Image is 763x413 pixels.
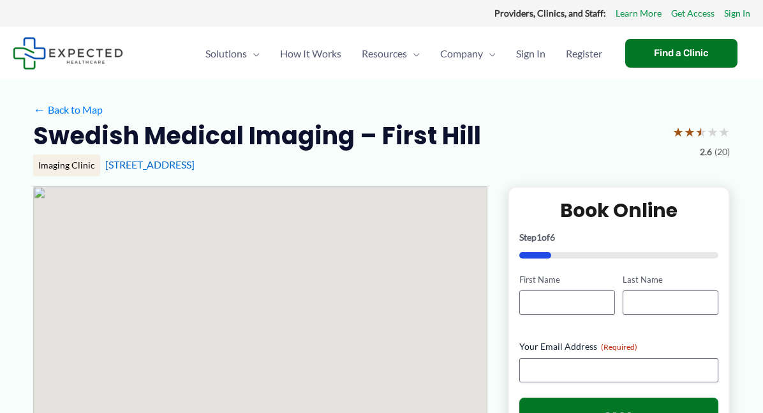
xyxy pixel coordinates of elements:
[566,31,602,76] span: Register
[105,158,195,170] a: [STREET_ADDRESS]
[625,39,737,68] a: Find a Clinic
[352,31,430,76] a: ResourcesMenu Toggle
[672,120,684,144] span: ★
[33,120,481,151] h2: Swedish Medical Imaging – First Hill
[700,144,712,160] span: 2.6
[270,31,352,76] a: How It Works
[616,5,662,22] a: Learn More
[684,120,695,144] span: ★
[195,31,270,76] a: SolutionsMenu Toggle
[483,31,496,76] span: Menu Toggle
[715,144,730,160] span: (20)
[601,342,637,352] span: (Required)
[362,31,407,76] span: Resources
[33,103,45,116] span: ←
[280,31,341,76] span: How It Works
[407,31,420,76] span: Menu Toggle
[506,31,556,76] a: Sign In
[247,31,260,76] span: Menu Toggle
[671,5,715,22] a: Get Access
[519,274,615,286] label: First Name
[195,31,612,76] nav: Primary Site Navigation
[430,31,506,76] a: CompanyMenu Toggle
[519,340,718,353] label: Your Email Address
[550,232,555,243] span: 6
[13,37,123,70] img: Expected Healthcare Logo - side, dark font, small
[33,100,103,119] a: ←Back to Map
[556,31,612,76] a: Register
[537,232,542,243] span: 1
[494,8,606,19] strong: Providers, Clinics, and Staff:
[440,31,483,76] span: Company
[623,274,718,286] label: Last Name
[205,31,247,76] span: Solutions
[33,154,100,176] div: Imaging Clinic
[707,120,718,144] span: ★
[695,120,707,144] span: ★
[519,198,718,223] h2: Book Online
[718,120,730,144] span: ★
[724,5,750,22] a: Sign In
[516,31,545,76] span: Sign In
[519,233,718,242] p: Step of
